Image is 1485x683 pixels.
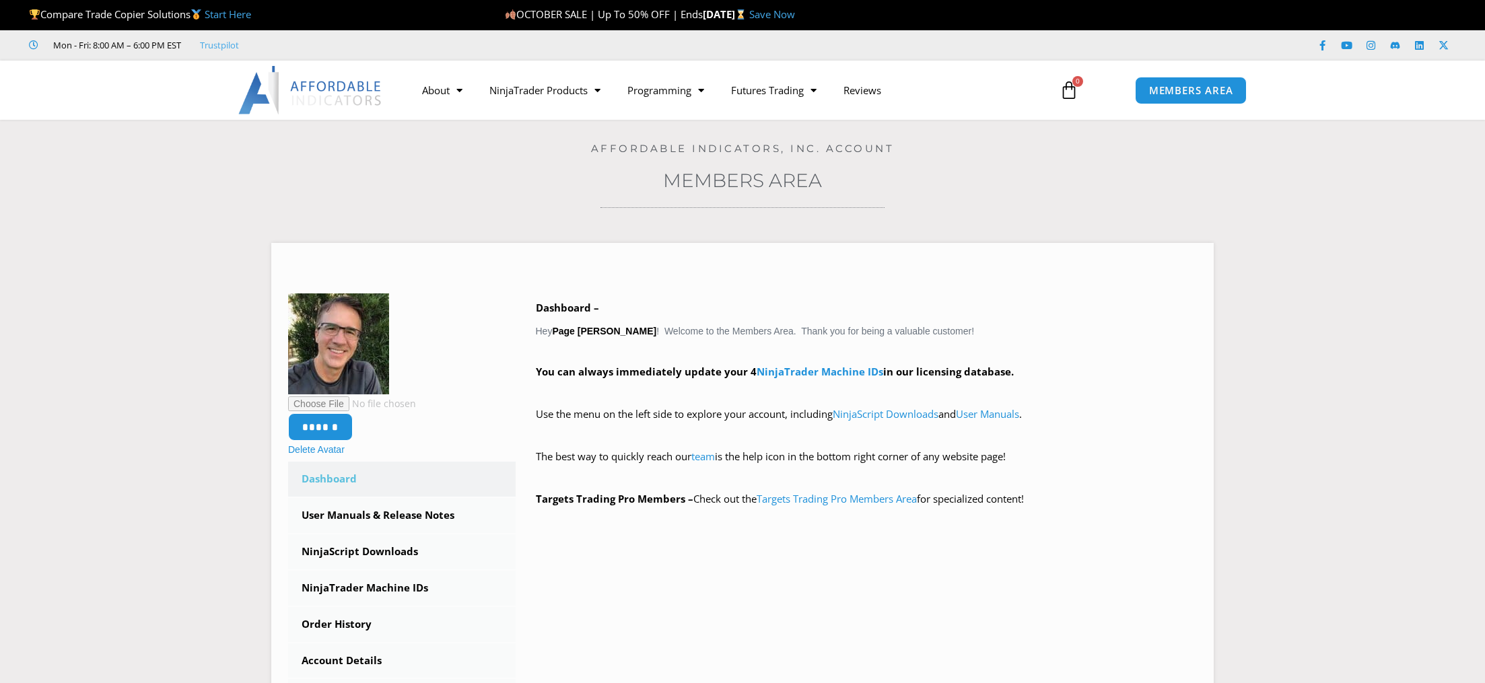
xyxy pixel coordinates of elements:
a: User Manuals [956,407,1019,421]
a: NinjaTrader Machine IDs [288,571,516,606]
a: Delete Avatar [288,444,345,455]
strong: You can always immediately update your 4 in our licensing database. [536,365,1014,378]
a: Members Area [663,169,822,192]
img: 🍂 [506,9,516,20]
a: Account Details [288,643,516,678]
a: MEMBERS AREA [1135,77,1247,104]
a: Targets Trading Pro Members Area [757,492,917,505]
span: Compare Trade Copier Solutions [29,7,251,21]
a: Programming [614,75,718,106]
a: Dashboard [288,462,516,497]
p: Check out the for specialized content! [536,490,1198,509]
div: Hey ! Welcome to the Members Area. Thank you for being a valuable customer! [536,299,1198,509]
a: team [691,450,715,463]
a: Trustpilot [200,37,239,53]
strong: Targets Trading Pro Members – [536,492,693,505]
a: NinjaScript Downloads [288,534,516,569]
a: NinjaTrader Products [476,75,614,106]
a: Order History [288,607,516,642]
img: 🥇 [191,9,201,20]
a: User Manuals & Release Notes [288,498,516,533]
a: Start Here [205,7,251,21]
a: 0 [1039,71,1099,110]
span: 0 [1072,76,1083,87]
p: The best way to quickly reach our is the help icon in the bottom right corner of any website page! [536,447,1198,485]
nav: Menu [409,75,1044,106]
a: NinjaScript Downloads [833,407,938,421]
a: Affordable Indicators, Inc. Account [591,142,895,155]
a: Reviews [830,75,895,106]
span: OCTOBER SALE | Up To 50% OFF | Ends [505,7,703,21]
strong: Page [PERSON_NAME] [552,326,656,336]
img: 🏆 [30,9,40,20]
img: IMG_2194-150x150.jpeg [288,293,389,394]
b: Dashboard – [536,301,599,314]
span: Mon - Fri: 8:00 AM – 6:00 PM EST [50,37,181,53]
a: Futures Trading [718,75,830,106]
span: MEMBERS AREA [1149,85,1233,96]
a: About [409,75,476,106]
p: Use the menu on the left side to explore your account, including and . [536,405,1198,443]
img: ⌛ [736,9,746,20]
img: LogoAI | Affordable Indicators – NinjaTrader [238,66,383,114]
strong: [DATE] [703,7,749,21]
a: Save Now [749,7,795,21]
a: NinjaTrader Machine IDs [757,365,883,378]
